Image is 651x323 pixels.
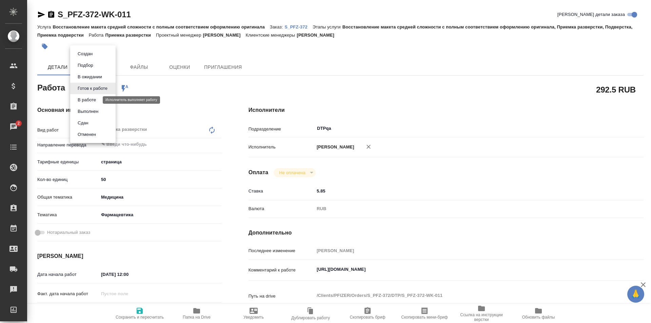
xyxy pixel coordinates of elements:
button: Отменен [76,131,98,138]
button: В ожидании [76,73,104,81]
button: Создан [76,50,95,58]
button: Готов к работе [76,85,110,92]
button: В работе [76,96,98,104]
button: Выполнен [76,108,100,115]
button: Подбор [76,62,95,69]
button: Сдан [76,119,90,127]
